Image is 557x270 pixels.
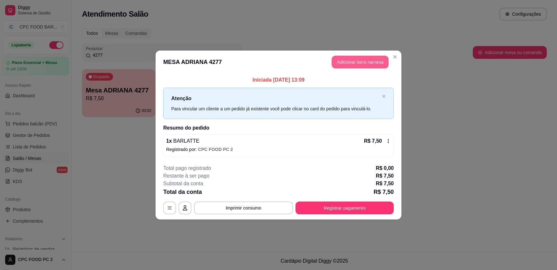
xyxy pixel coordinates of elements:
[163,76,394,84] p: Iniciada [DATE] 13:09
[376,172,394,180] p: R$ 7,50
[163,187,202,196] p: Total da conta
[194,202,293,214] button: Imprimir consumo
[382,94,386,98] span: close
[374,187,394,196] p: R$ 7,50
[332,56,389,68] button: Adicionar itens namesa
[295,202,394,214] button: Registrar pagamento
[163,124,394,132] h2: Resumo do pedido
[171,94,379,102] p: Atenção
[166,146,391,153] p: Registrado por:
[376,180,394,187] p: R$ 7,50
[198,147,233,152] span: CPC FOOD PC 2
[163,180,203,187] p: Subtotal da conta
[163,164,211,172] p: Total pago registrado
[156,51,401,74] header: MESA ADRIANA 4277
[390,52,400,62] button: Close
[376,164,394,172] p: R$ 0,00
[364,137,382,145] p: R$ 7,50
[172,138,199,144] span: BARLATTE
[166,137,199,145] p: 1 x
[163,172,209,180] p: Restante à ser pago
[382,94,386,99] button: close
[171,105,379,112] div: Para vincular um cliente a um pedido já existente você pode clicar no card do pedido para vinculá...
